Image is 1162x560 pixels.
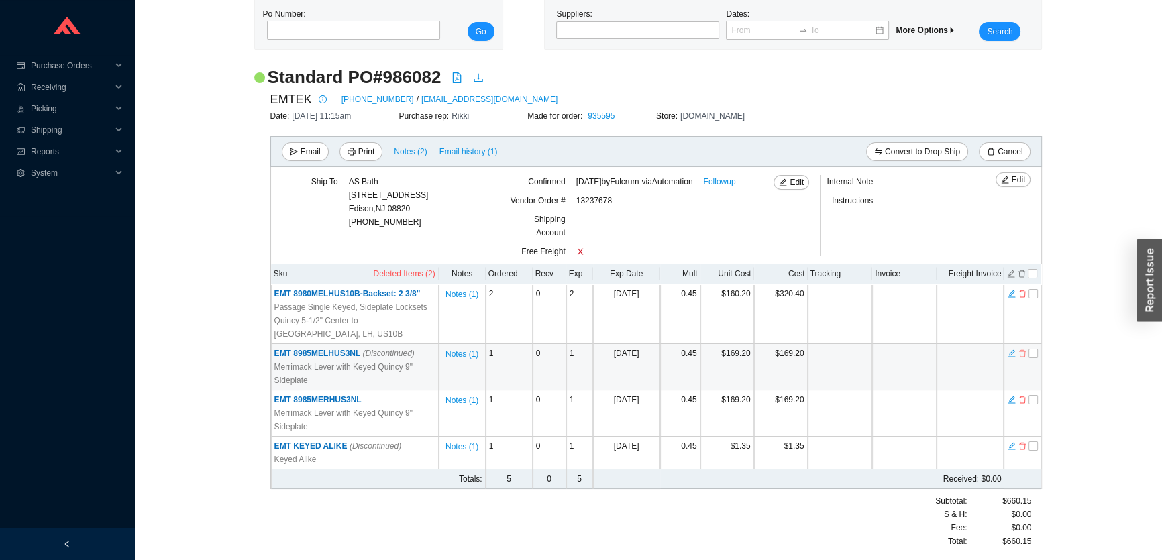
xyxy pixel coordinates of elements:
[350,441,401,451] i: (Discontinued)
[533,264,566,284] th: Recv
[521,247,565,256] span: Free Freight
[417,93,419,106] span: /
[967,535,1031,548] div: $660.15
[896,25,955,35] span: More Options
[445,393,479,402] button: Notes (1)
[576,175,693,188] span: [DATE] by Fulcrum
[866,142,968,161] button: swapConvert to Drop Ship
[703,175,735,188] a: Followup
[274,300,435,341] span: Passage Single Keyed, Sideplate Locksets Quincy 5-1/2" Center to [GEOGRAPHIC_DATA], LH, US10B
[1018,394,1027,403] button: delete
[754,390,808,437] td: $169.20
[301,145,321,158] span: Email
[270,111,293,121] span: Date:
[445,394,478,407] span: Notes ( 1 )
[1018,349,1026,358] span: delete
[754,437,808,469] td: $1.35
[527,111,585,121] span: Made for order:
[31,141,111,162] span: Reports
[312,90,331,109] button: info-circle
[63,540,71,548] span: left
[311,177,338,186] span: Ship To
[1008,349,1016,358] span: edit
[754,264,808,284] th: Cost
[660,390,700,437] td: 0.45
[374,267,435,280] span: Deleted Items (2)
[987,148,995,157] span: delete
[452,111,469,121] span: Rikki
[445,287,479,296] button: Notes (1)
[948,535,967,548] span: Total:
[533,469,566,489] td: 0
[274,406,435,433] span: Merrimack Lever with Keyed Quincy 9" Sideplate
[566,264,593,284] th: Exp
[473,72,484,83] span: download
[987,25,1012,38] span: Search
[16,62,25,70] span: credit-card
[473,72,484,86] a: download
[951,521,967,535] span: Fee :
[486,390,533,437] td: 1
[680,111,745,121] span: [DOMAIN_NAME]
[452,72,462,83] span: file-pdf
[943,474,979,484] span: Received:
[700,437,754,469] td: $1.35
[944,508,967,521] span: S & H:
[31,55,111,76] span: Purchase Orders
[576,194,789,213] div: 13237678
[1007,394,1016,403] button: edit
[486,284,533,344] td: 2
[31,98,111,119] span: Picking
[528,177,565,186] span: Confirmed
[533,437,566,469] td: 0
[1007,347,1016,357] button: edit
[660,344,700,390] td: 0.45
[274,360,435,387] span: Merrimack Lever with Keyed Quincy 9" Sideplate
[31,76,111,98] span: Receiving
[1018,440,1027,449] button: delete
[358,145,375,158] span: Print
[798,25,808,35] span: to
[593,264,660,284] th: Exp Date
[1011,521,1031,535] span: $0.00
[553,7,723,41] div: Suppliers:
[274,349,415,358] span: EMT 8985MELHUS3NL
[274,266,436,281] div: Sku
[588,111,615,121] a: 935595
[292,111,351,121] span: [DATE] 11:15am
[439,142,498,161] button: Email history (1)
[31,162,111,184] span: System
[274,453,317,466] span: Keyed Alike
[700,390,754,437] td: $169.20
[533,344,566,390] td: 0
[348,148,356,157] span: printer
[16,169,25,177] span: setting
[593,344,660,390] td: [DATE]
[16,148,25,156] span: fund
[967,508,1031,521] div: $0.00
[872,264,937,284] th: Invoice
[534,215,566,237] span: Shipping Account
[393,144,427,154] button: Notes (2)
[967,494,1031,508] div: $660.15
[979,142,1031,161] button: deleteCancel
[1001,176,1009,185] span: edit
[810,23,875,37] input: To
[948,26,956,34] span: caret-right
[779,178,787,188] span: edit
[566,469,593,489] td: 5
[533,284,566,344] td: 0
[566,437,593,469] td: 1
[445,347,478,361] span: Notes ( 1 )
[399,111,452,121] span: Purchase rep:
[566,284,593,344] td: 2
[511,196,566,205] span: Vendor Order #
[1018,395,1026,404] span: delete
[996,172,1031,187] button: editEdit
[31,119,111,141] span: Shipping
[1006,268,1016,277] button: edit
[979,22,1020,41] button: Search
[808,264,872,284] th: Tracking
[282,142,329,161] button: sendEmail
[700,284,754,344] td: $160.20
